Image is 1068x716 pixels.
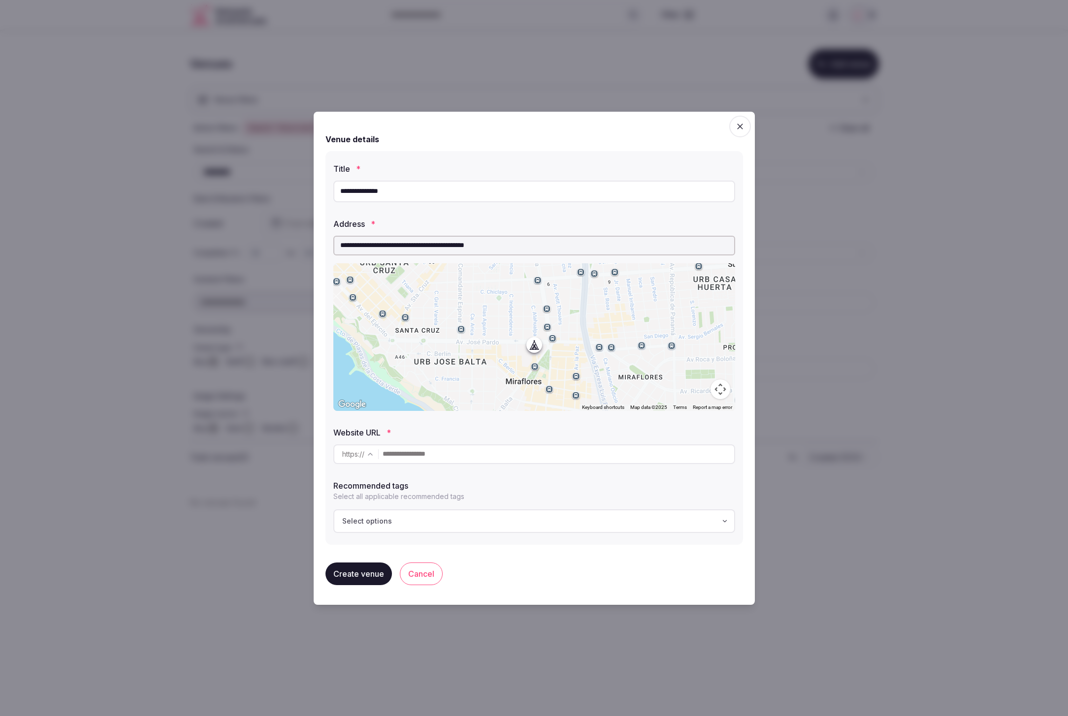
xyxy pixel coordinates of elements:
button: Map camera controls [711,379,730,399]
button: Select options [333,509,735,533]
button: Keyboard shortcuts [582,404,624,411]
h2: Venue details [325,133,379,145]
span: Select options [342,516,392,526]
p: Select all applicable recommended tags [333,492,735,501]
img: Google [336,398,368,411]
a: Terms (opens in new tab) [673,405,687,410]
span: Map data ©2025 [630,405,667,410]
a: Report a map error [693,405,732,410]
a: Open this area in Google Maps (opens a new window) [336,398,368,411]
label: Recommended tags [333,482,735,490]
label: Title [333,165,735,173]
label: Website URL [333,429,735,436]
button: Cancel [400,562,443,585]
button: Create venue [325,562,392,585]
label: Address [333,220,735,228]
